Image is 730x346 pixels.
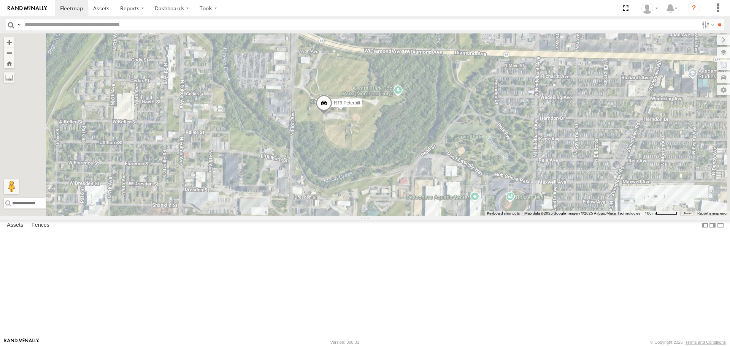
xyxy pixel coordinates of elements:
div: Version: 308.01 [330,340,359,344]
label: Assets [3,220,27,231]
a: Report a map error [697,211,728,215]
div: Nathan Stone [639,3,661,14]
a: Visit our Website [4,338,39,346]
img: rand-logo.svg [8,6,47,11]
label: Search Query [16,19,22,30]
div: © Copyright 2025 - [650,340,726,344]
label: Hide Summary Table [717,220,724,231]
button: Zoom in [4,37,14,47]
i: ? [688,2,700,14]
button: Drag Pegman onto the map to open Street View [4,179,19,194]
a: Terms and Conditions [686,340,726,344]
label: Measure [4,72,14,83]
button: Keyboard shortcuts [487,211,520,216]
span: Map data ©2025 Google Imagery ©2025 Airbus, Maxar Technologies [524,211,640,215]
label: Dock Summary Table to the Right [709,220,716,231]
label: Dock Summary Table to the Left [701,220,709,231]
button: Map Scale: 100 m per 53 pixels [643,211,680,216]
label: Map Settings [717,85,730,95]
label: Search Filter Options [699,19,715,30]
button: Zoom Home [4,58,14,68]
a: Terms (opens in new tab) [684,212,692,215]
span: RT9 Peterbilt [334,101,360,106]
button: Zoom out [4,47,14,58]
span: 100 m [645,211,656,215]
label: Fences [28,220,53,231]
